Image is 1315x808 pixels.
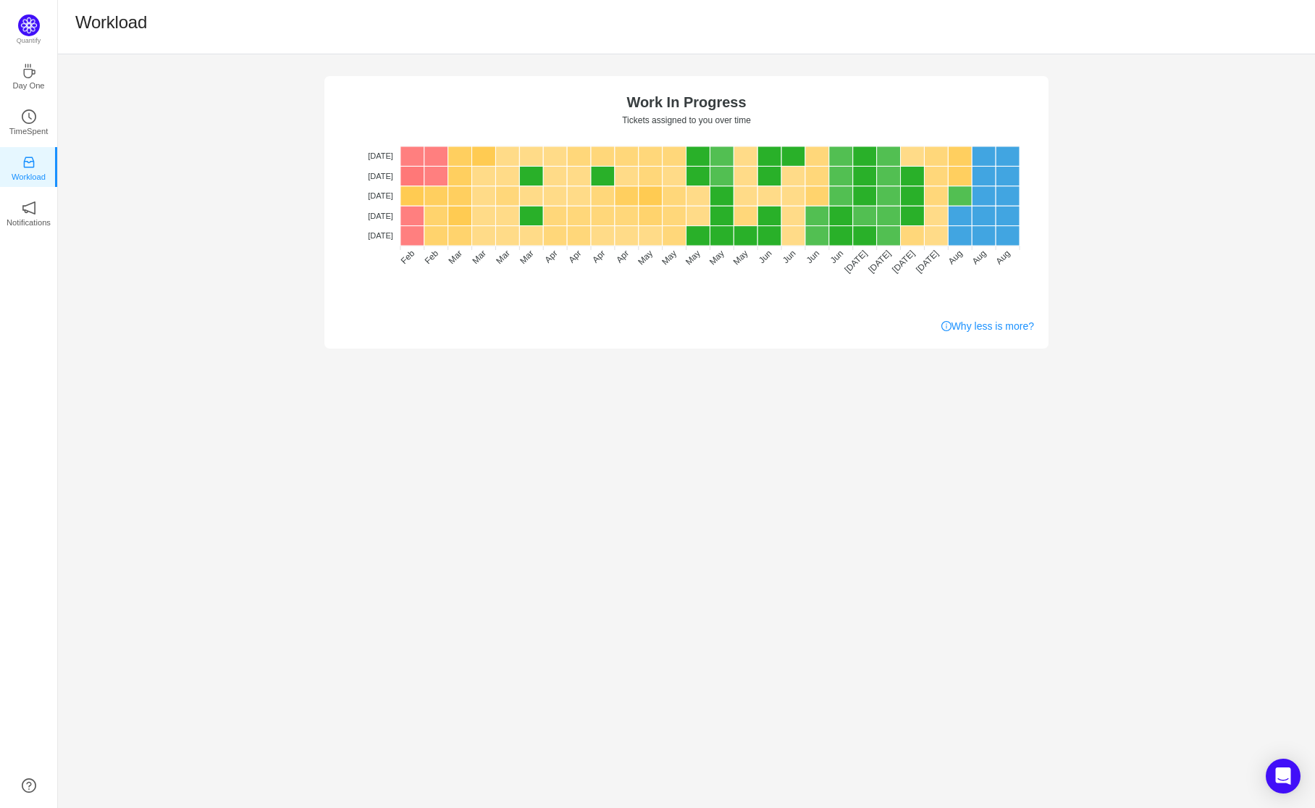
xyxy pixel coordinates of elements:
tspan: [DATE] [368,151,393,160]
tspan: Aug [994,249,1012,267]
tspan: Jun [804,249,822,266]
i: icon: notification [22,201,36,215]
p: Day One [12,79,44,92]
tspan: [DATE] [368,212,393,220]
tspan: Mar [447,249,465,267]
a: icon: inboxWorkload [22,159,36,174]
tspan: Jun [757,249,774,266]
tspan: Jun [828,249,846,266]
tspan: Jun [781,249,798,266]
tspan: Mar [470,249,488,267]
tspan: [DATE] [914,249,941,275]
tspan: [DATE] [866,249,893,275]
tspan: [DATE] [890,249,917,275]
i: icon: clock-circle [22,109,36,124]
tspan: Feb [399,248,417,266]
i: icon: coffee [22,64,36,78]
i: icon: info-circle [941,321,951,331]
tspan: Apr [543,249,560,265]
tspan: [DATE] [368,231,393,240]
tspan: [DATE] [368,191,393,200]
a: Why less is more? [941,319,1034,334]
p: Quantify [17,36,41,46]
a: icon: coffeeDay One [22,68,36,83]
tspan: Aug [946,249,965,267]
tspan: Apr [590,249,607,265]
tspan: May [707,249,726,267]
div: Open Intercom Messenger [1266,759,1301,794]
a: icon: clock-circleTimeSpent [22,114,36,128]
tspan: Apr [614,249,631,265]
i: icon: inbox [22,155,36,170]
a: icon: notificationNotifications [22,205,36,220]
tspan: [DATE] [368,172,393,180]
a: icon: question-circle [22,778,36,793]
tspan: [DATE] [843,249,870,275]
tspan: Apr [566,249,583,265]
p: TimeSpent [9,125,49,138]
tspan: May [684,249,702,267]
text: Work In Progress [626,94,746,110]
p: Workload [12,170,46,183]
p: Notifications [7,216,51,229]
text: Tickets assigned to you over time [622,115,751,125]
img: Quantify [18,14,40,36]
tspan: Mar [494,249,512,267]
tspan: Mar [518,249,536,267]
h1: Workload [75,12,147,33]
tspan: May [636,249,655,267]
tspan: May [731,249,750,267]
tspan: Feb [423,248,441,266]
tspan: Aug [970,249,988,267]
tspan: May [660,249,678,267]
